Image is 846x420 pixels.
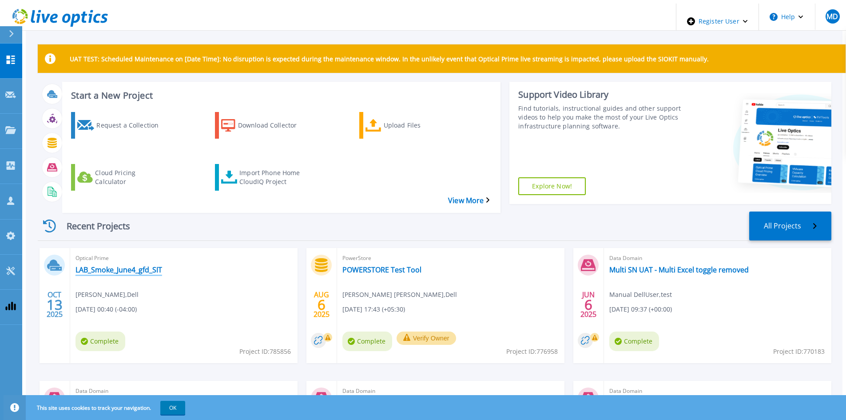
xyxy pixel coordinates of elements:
[749,212,831,240] a: All Projects
[95,166,166,188] div: Cloud Pricing Calculator
[609,290,672,300] span: Manual DellUser , test
[96,114,167,136] div: Request a Collection
[160,401,185,415] button: OK
[609,304,672,314] span: [DATE] 09:37 (+00:00)
[313,288,330,321] div: AUG 2025
[506,347,558,356] span: Project ID: 776958
[71,164,179,191] a: Cloud Pricing Calculator
[584,301,592,308] span: 6
[46,288,63,321] div: OCT 2025
[342,386,559,396] span: Data Domain
[580,288,597,321] div: JUN 2025
[75,304,137,314] span: [DATE] 00:40 (-04:00)
[75,332,125,351] span: Complete
[518,89,682,100] div: Support Video Library
[518,177,586,195] a: Explore Now!
[71,91,489,100] h3: Start a New Project
[238,114,309,136] div: Download Collector
[342,304,405,314] span: [DATE] 17:43 (+05:30)
[342,290,457,300] span: [PERSON_NAME] [PERSON_NAME] , Dell
[70,55,709,63] p: UAT TEST: Scheduled Maintenance on [Date Time]: No disruption is expected during the maintenance ...
[75,265,162,274] a: LAB_Smoke_June4_gfd_SIT
[609,265,749,274] a: Multi SN UAT - Multi Excel toggle removed
[759,4,814,30] button: Help
[75,253,292,263] span: Optical Prime
[318,301,326,308] span: 6
[397,332,456,345] button: Verify Owner
[342,265,421,274] a: POWERSTORE Test Tool
[75,386,292,396] span: Data Domain
[609,332,659,351] span: Complete
[359,112,467,139] a: Upload Files
[448,196,489,205] a: View More
[38,215,144,237] div: Recent Projects
[609,253,826,263] span: Data Domain
[384,114,455,136] div: Upload Files
[518,104,682,131] div: Find tutorials, instructional guides and other support videos to help you make the most of your L...
[676,4,759,39] div: Register User
[609,386,826,396] span: Data Domain
[773,347,825,356] span: Project ID: 770183
[826,13,838,20] span: MD
[71,112,179,139] a: Request a Collection
[239,347,291,356] span: Project ID: 785856
[75,290,139,300] span: [PERSON_NAME] , Dell
[47,301,63,308] span: 13
[342,253,559,263] span: PowerStore
[342,332,392,351] span: Complete
[28,401,185,415] span: This site uses cookies to track your navigation.
[215,112,322,139] a: Download Collector
[239,166,310,188] div: Import Phone Home CloudIQ Project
